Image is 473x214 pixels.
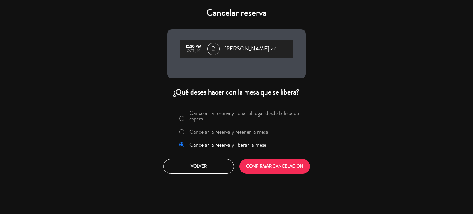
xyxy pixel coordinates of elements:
label: Cancelar la reserva y retener la mesa [189,129,268,135]
label: Cancelar la reserva y liberar la mesa [189,142,266,147]
label: Cancelar la reserva y llenar el lugar desde la lista de espera [189,110,302,121]
span: [PERSON_NAME] x2 [224,44,276,54]
div: oct., 16 [183,49,204,53]
div: ¿Qué desea hacer con la mesa que se libera? [167,87,306,97]
div: 12:30 PM [183,45,204,49]
button: Volver [163,159,234,174]
button: CONFIRMAR CANCELACIÓN [239,159,310,174]
span: 2 [207,43,220,55]
h4: Cancelar reserva [167,7,306,18]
